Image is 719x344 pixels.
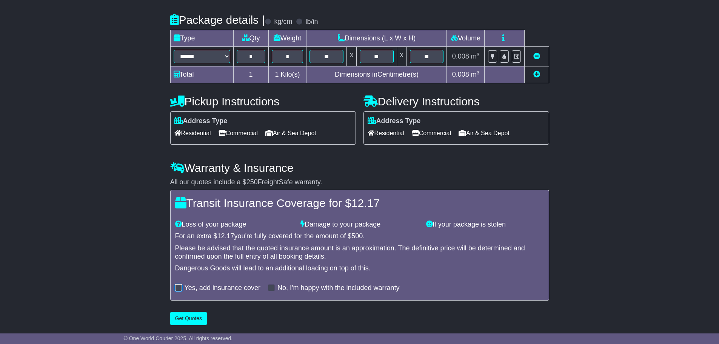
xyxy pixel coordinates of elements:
[233,66,268,83] td: 1
[170,30,233,47] td: Type
[246,178,258,186] span: 250
[170,162,549,174] h4: Warranty & Insurance
[275,71,279,78] span: 1
[268,66,306,83] td: Kilo(s)
[447,30,485,47] td: Volume
[170,178,549,187] div: All our quotes include a $ FreightSafe warranty.
[306,66,447,83] td: Dimensions in Centimetre(s)
[277,284,400,292] label: No, I'm happy with the included warranty
[459,127,510,139] span: Air & Sea Depot
[171,221,297,229] div: Loss of your package
[397,47,406,66] td: x
[305,18,318,26] label: lb/in
[185,284,260,292] label: Yes, add insurance cover
[175,244,544,261] div: Please be advised that the quoted insurance amount is an approximation. The definitive price will...
[533,52,540,60] a: Remove this item
[351,197,380,209] span: 12.17
[217,232,234,240] span: 12.17
[533,71,540,78] a: Add new item
[175,197,544,209] h4: Transit Insurance Coverage for $
[265,127,316,139] span: Air & Sea Depot
[452,52,469,60] span: 0.008
[233,30,268,47] td: Qty
[219,127,258,139] span: Commercial
[471,52,480,60] span: m
[306,30,447,47] td: Dimensions (L x W x H)
[170,312,207,325] button: Get Quotes
[363,95,549,108] h4: Delivery Instructions
[274,18,292,26] label: kg/cm
[170,14,265,26] h4: Package details |
[477,70,480,76] sup: 3
[170,95,356,108] h4: Pickup Instructions
[124,335,233,341] span: © One World Courier 2025. All rights reserved.
[347,47,357,66] td: x
[452,71,469,78] span: 0.008
[351,232,363,240] span: 500
[297,221,422,229] div: Damage to your package
[368,117,421,125] label: Address Type
[412,127,451,139] span: Commercial
[174,127,211,139] span: Residential
[170,66,233,83] td: Total
[175,264,544,273] div: Dangerous Goods will lead to an additional loading on top of this.
[175,232,544,241] div: For an extra $ you're fully covered for the amount of $ .
[471,71,480,78] span: m
[422,221,548,229] div: If your package is stolen
[174,117,228,125] label: Address Type
[268,30,306,47] td: Weight
[368,127,404,139] span: Residential
[477,52,480,57] sup: 3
